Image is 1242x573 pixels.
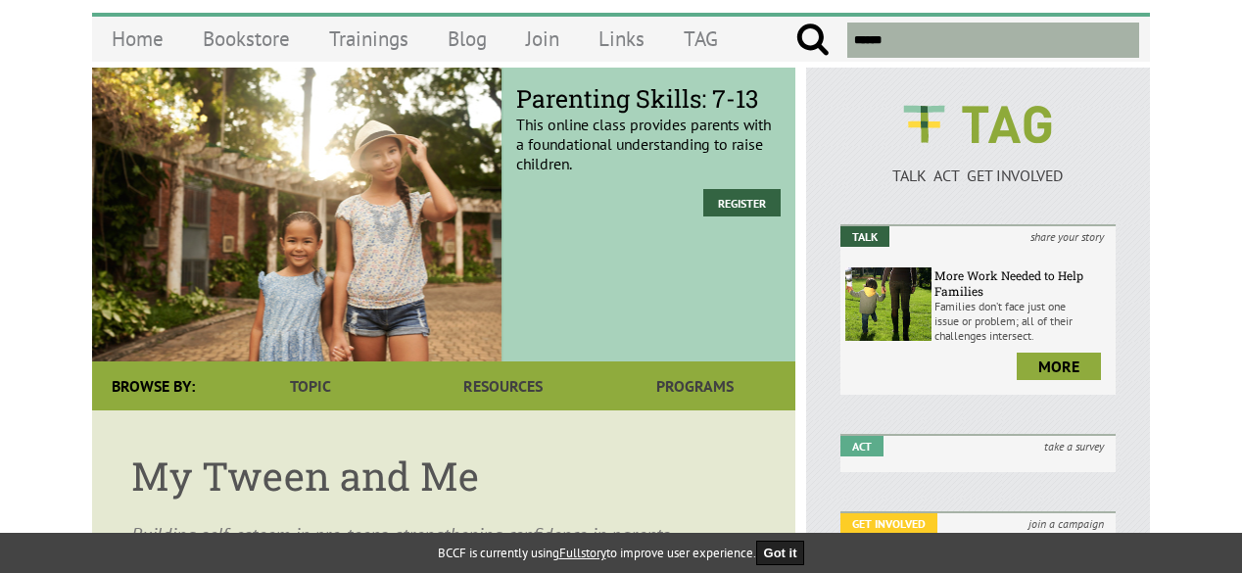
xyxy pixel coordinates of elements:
img: BCCF's TAG Logo [889,87,1066,162]
a: Topic [215,361,406,410]
a: Programs [599,361,791,410]
a: Register [703,189,781,216]
button: Got it [756,541,805,565]
a: Resources [406,361,598,410]
a: Links [579,16,664,62]
i: share your story [1019,226,1116,247]
h6: More Work Needed to Help Families [934,267,1111,299]
span: Parenting Skills: 7-13 [516,82,781,115]
p: This online class provides parents with a foundational understanding to raise children. [516,98,781,173]
h1: My Tween and Me [131,450,756,501]
i: join a campaign [1017,513,1116,534]
em: Talk [840,226,889,247]
a: more [1017,353,1101,380]
i: take a survey [1032,436,1116,456]
input: Submit [795,23,830,58]
p: Building self-esteem in pre-teens, strengthening confidence in parents. [131,521,756,549]
a: TALK ACT GET INVOLVED [840,146,1116,185]
a: Fullstory [559,545,606,561]
a: Bookstore [183,16,310,62]
em: Act [840,436,884,456]
em: Get Involved [840,513,937,534]
a: Join [506,16,579,62]
a: Blog [428,16,506,62]
p: TALK ACT GET INVOLVED [840,166,1116,185]
a: TAG [664,16,738,62]
a: Trainings [310,16,428,62]
a: Home [92,16,183,62]
p: Families don’t face just one issue or problem; all of their challenges intersect. [934,299,1111,343]
div: Browse By: [92,361,215,410]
